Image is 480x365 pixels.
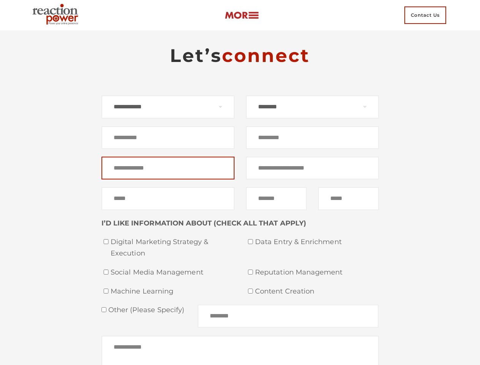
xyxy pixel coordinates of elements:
[111,286,234,297] span: Machine Learning
[222,44,310,67] span: connect
[255,286,379,297] span: Content Creation
[101,44,379,67] h2: Let’s
[111,267,234,278] span: Social Media Management
[29,2,84,29] img: Executive Branding | Personal Branding Agency
[101,219,306,227] strong: I’D LIKE INFORMATION ABOUT (CHECK ALL THAT APPLY)
[111,236,234,259] span: Digital Marketing Strategy & Execution
[106,306,185,314] span: Other (please specify)
[404,6,446,24] span: Contact Us
[255,236,379,248] span: Data Entry & Enrichment
[225,11,259,20] img: more-btn.png
[255,267,379,278] span: Reputation Management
